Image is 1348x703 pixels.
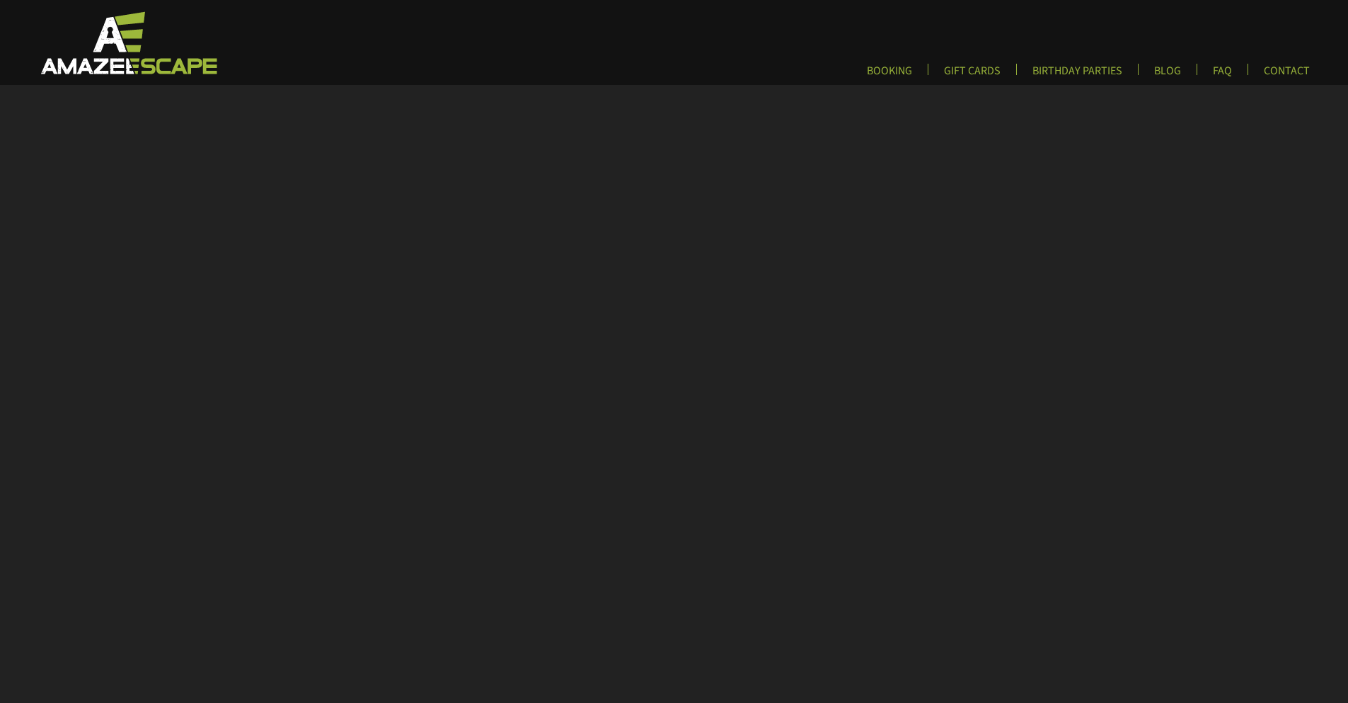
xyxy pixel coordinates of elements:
a: BOOKING [856,64,923,87]
img: Escape Room Game in Boston Area [23,10,232,75]
a: FAQ [1202,64,1243,87]
a: CONTACT [1252,64,1321,87]
a: BIRTHDAY PARTIES [1021,64,1134,87]
a: BLOG [1143,64,1192,87]
a: GIFT CARDS [933,64,1012,87]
